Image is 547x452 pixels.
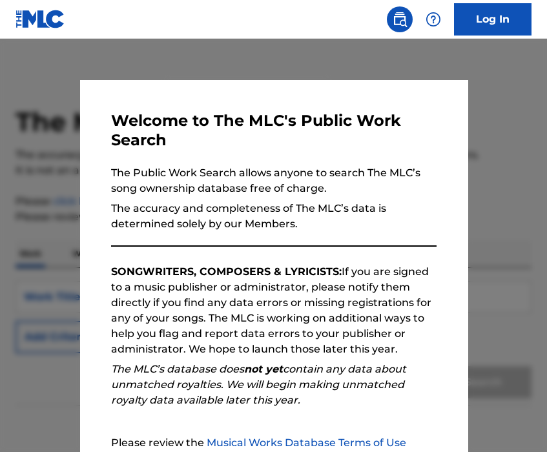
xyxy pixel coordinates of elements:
[454,3,532,36] a: Log In
[207,437,406,449] a: Musical Works Database Terms of Use
[111,435,437,451] p: Please review the
[387,6,413,32] a: Public Search
[15,10,65,28] img: MLC Logo
[111,201,437,232] p: The accuracy and completeness of The MLC’s data is determined solely by our Members.
[244,363,283,375] strong: not yet
[111,265,342,278] strong: SONGWRITERS, COMPOSERS & LYRICISTS:
[111,165,437,196] p: The Public Work Search allows anyone to search The MLC’s song ownership database free of charge.
[111,363,406,406] em: The MLC’s database does contain any data about unmatched royalties. We will begin making unmatche...
[420,6,446,32] div: Help
[426,12,441,27] img: help
[111,264,437,357] p: If you are signed to a music publisher or administrator, please notify them directly if you find ...
[111,111,437,150] h3: Welcome to The MLC's Public Work Search
[392,12,408,27] img: search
